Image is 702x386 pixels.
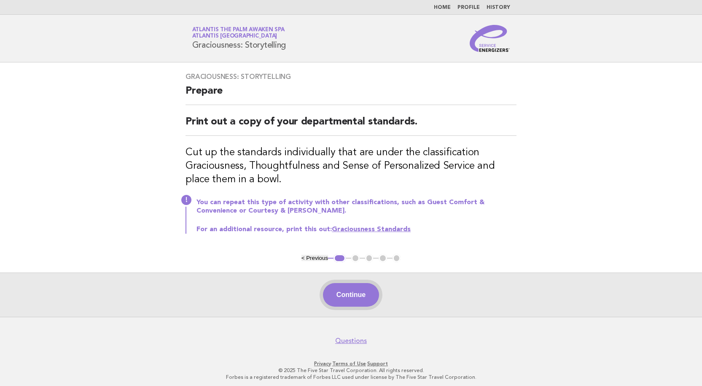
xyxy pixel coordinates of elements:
a: Terms of Use [332,361,366,367]
p: You can repeat this type of activity with other classifications, such as Guest Comfort & Convenie... [196,198,516,215]
p: · · [93,360,609,367]
h1: Graciousness: Storytelling [192,27,286,49]
a: Privacy [314,361,331,367]
a: Questions [335,337,367,345]
img: Service Energizers [470,25,510,52]
a: Profile [457,5,480,10]
a: Support [367,361,388,367]
button: < Previous [301,255,328,261]
p: © 2025 The Five Star Travel Corporation. All rights reserved. [93,367,609,374]
h3: Cut up the standards individually that are under the classification Graciousness, Thoughtfulness ... [186,146,516,186]
h3: Graciousness: Storytelling [186,73,516,81]
button: Continue [323,283,379,307]
h2: Print out a copy of your departmental standards. [186,115,516,136]
h2: Prepare [186,84,516,105]
a: Graciousness Standards [332,226,411,233]
span: Atlantis [GEOGRAPHIC_DATA] [192,34,277,39]
p: Forbes is a registered trademark of Forbes LLC used under license by The Five Star Travel Corpora... [93,374,609,381]
a: Atlantis The Palm Awaken SpaAtlantis [GEOGRAPHIC_DATA] [192,27,285,39]
a: History [487,5,510,10]
a: Home [434,5,451,10]
p: For an additional resource, print this out: [196,225,516,234]
button: 1 [334,254,346,262]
